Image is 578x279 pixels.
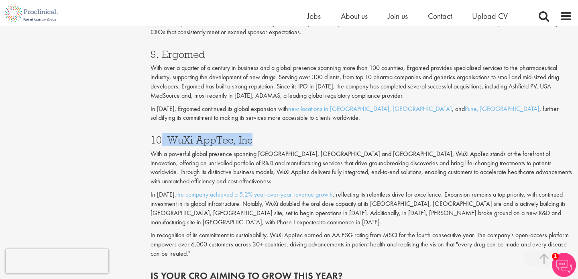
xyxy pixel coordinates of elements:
[341,11,368,21] a: About us
[472,11,508,21] a: Upload CV
[428,11,452,21] a: Contact
[151,150,572,186] p: With a powerful global presence spanning [GEOGRAPHIC_DATA], [GEOGRAPHIC_DATA] and [GEOGRAPHIC_DAT...
[151,64,572,100] p: With over a quarter of a century in business and a global presence spanning more than 100 countri...
[388,11,408,21] a: Join us
[151,231,572,258] p: In recognition of its commitment to sustainability, WuXi AppTec earned an AA ESG rating from MSCI...
[288,105,452,113] a: new locations in [GEOGRAPHIC_DATA], [GEOGRAPHIC_DATA]
[151,105,572,123] p: In [DATE], Ergomed continued its global expansion with , and , further solidifying its commitment...
[151,135,572,145] h3: 10. WuXi AppTec, Inc
[6,249,108,273] iframe: reCAPTCHA
[307,11,321,21] a: Jobs
[151,49,572,59] h3: 9. Ergomed
[552,253,559,260] span: 1
[176,190,333,199] a: the company achieved a 5.2% year-over-year revenue growth
[151,190,572,227] p: In [DATE], , reflecting its relentless drive for excellence. Expansion remains a top priority, wi...
[465,105,539,113] a: Pune, [GEOGRAPHIC_DATA]
[552,253,576,277] img: Chatbot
